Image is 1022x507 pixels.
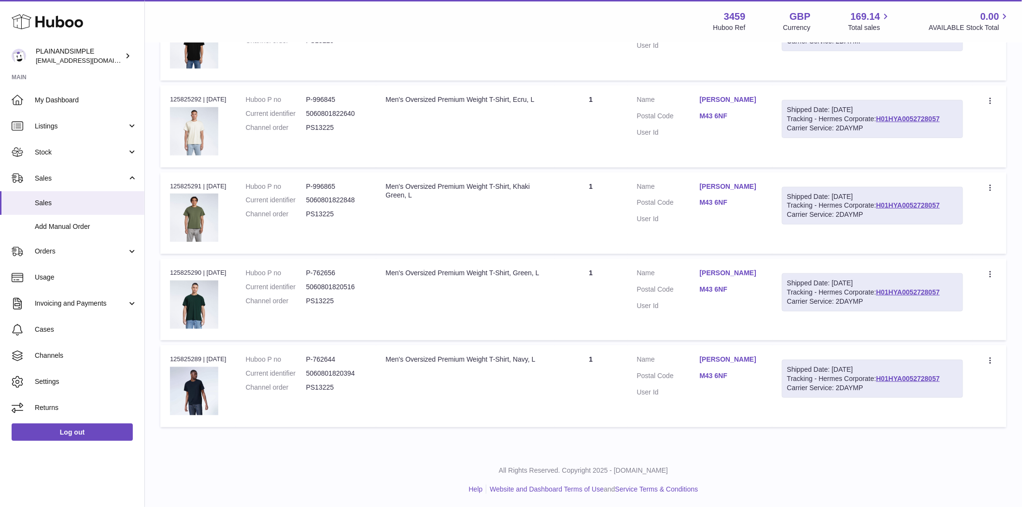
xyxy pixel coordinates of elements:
[246,123,306,132] dt: Channel order
[246,196,306,205] dt: Current identifier
[724,10,746,23] strong: 3459
[306,268,367,278] dd: P-762656
[306,182,367,191] dd: P-996865
[490,485,604,493] a: Website and Dashboard Terms of Use
[700,355,763,364] a: [PERSON_NAME]
[637,95,700,107] dt: Name
[246,95,306,104] dt: Huboo P no
[637,112,700,123] dt: Postal Code
[555,259,627,340] td: 1
[386,95,545,104] div: Men's Oversized Premium Weight T-Shirt, Ecru, L
[35,122,127,131] span: Listings
[469,485,483,493] a: Help
[35,198,137,208] span: Sales
[306,196,367,205] dd: 5060801822848
[637,41,700,50] dt: User Id
[782,360,963,398] div: Tracking - Hermes Corporate:
[783,23,811,32] div: Currency
[637,371,700,383] dt: Postal Code
[306,109,367,118] dd: 5060801822640
[637,285,700,296] dt: Postal Code
[787,383,958,393] div: Carrier Service: 2DAYMP
[306,282,367,292] dd: 5060801820516
[637,128,700,137] dt: User Id
[246,296,306,306] dt: Channel order
[35,299,127,308] span: Invoicing and Payments
[35,403,137,412] span: Returns
[246,210,306,219] dt: Channel order
[637,214,700,224] dt: User Id
[700,371,763,380] a: M43 6NF
[486,485,698,494] li: and
[929,10,1010,32] a: 0.00 AVAILABLE Stock Total
[35,273,137,282] span: Usage
[170,107,218,155] img: 34591725019814.jpeg
[306,95,367,104] dd: P-996845
[637,355,700,366] dt: Name
[555,172,627,254] td: 1
[848,10,891,32] a: 169.14 Total sales
[170,268,227,277] div: 125825290 | [DATE]
[153,466,1014,475] p: All Rights Reserved. Copyright 2025 - [DOMAIN_NAME]
[170,194,218,242] img: 34591725019668.jpeg
[36,47,123,65] div: PLAINANDSIMPLE
[637,301,700,310] dt: User Id
[790,10,810,23] strong: GBP
[787,192,958,201] div: Shipped Date: [DATE]
[306,123,367,132] dd: PS13225
[246,383,306,392] dt: Channel order
[246,282,306,292] dt: Current identifier
[782,187,963,225] div: Tracking - Hermes Corporate:
[246,109,306,118] dt: Current identifier
[637,388,700,397] dt: User Id
[306,296,367,306] dd: PS13225
[787,105,958,114] div: Shipped Date: [DATE]
[386,355,545,364] div: Men's Oversized Premium Weight T-Shirt, Navy, L
[787,279,958,288] div: Shipped Date: [DATE]
[36,56,142,64] span: [EMAIL_ADDRESS][DOMAIN_NAME]
[386,268,545,278] div: Men's Oversized Premium Weight T-Shirt, Green, L
[170,367,218,415] img: 34591682707845.jpeg
[787,365,958,374] div: Shipped Date: [DATE]
[170,182,227,191] div: 125825291 | [DATE]
[637,198,700,210] dt: Postal Code
[170,20,218,69] img: 34591726049279.jpeg
[876,375,940,382] a: H01HYA0052728057
[246,182,306,191] dt: Huboo P no
[246,369,306,378] dt: Current identifier
[170,281,218,329] img: 34591726480657.jpeg
[35,148,127,157] span: Stock
[170,355,227,364] div: 125825289 | [DATE]
[386,182,545,200] div: Men's Oversized Premium Weight T-Shirt, Khaki Green, L
[787,297,958,306] div: Carrier Service: 2DAYMP
[615,485,698,493] a: Service Terms & Conditions
[12,423,133,441] a: Log out
[876,201,940,209] a: H01HYA0052728057
[782,100,963,138] div: Tracking - Hermes Corporate:
[170,95,227,104] div: 125825292 | [DATE]
[876,288,940,296] a: H01HYA0052728057
[306,210,367,219] dd: PS13225
[851,10,880,23] span: 169.14
[713,23,746,32] div: Huboo Ref
[555,85,627,167] td: 1
[700,182,763,191] a: [PERSON_NAME]
[35,377,137,386] span: Settings
[637,182,700,194] dt: Name
[980,10,999,23] span: 0.00
[35,325,137,334] span: Cases
[35,174,127,183] span: Sales
[787,210,958,219] div: Carrier Service: 2DAYMP
[35,351,137,360] span: Channels
[782,273,963,311] div: Tracking - Hermes Corporate:
[35,96,137,105] span: My Dashboard
[848,23,891,32] span: Total sales
[246,268,306,278] dt: Huboo P no
[876,115,940,123] a: H01HYA0052728057
[306,383,367,392] dd: PS13225
[306,355,367,364] dd: P-762644
[637,268,700,280] dt: Name
[700,95,763,104] a: [PERSON_NAME]
[555,345,627,427] td: 1
[700,285,763,294] a: M43 6NF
